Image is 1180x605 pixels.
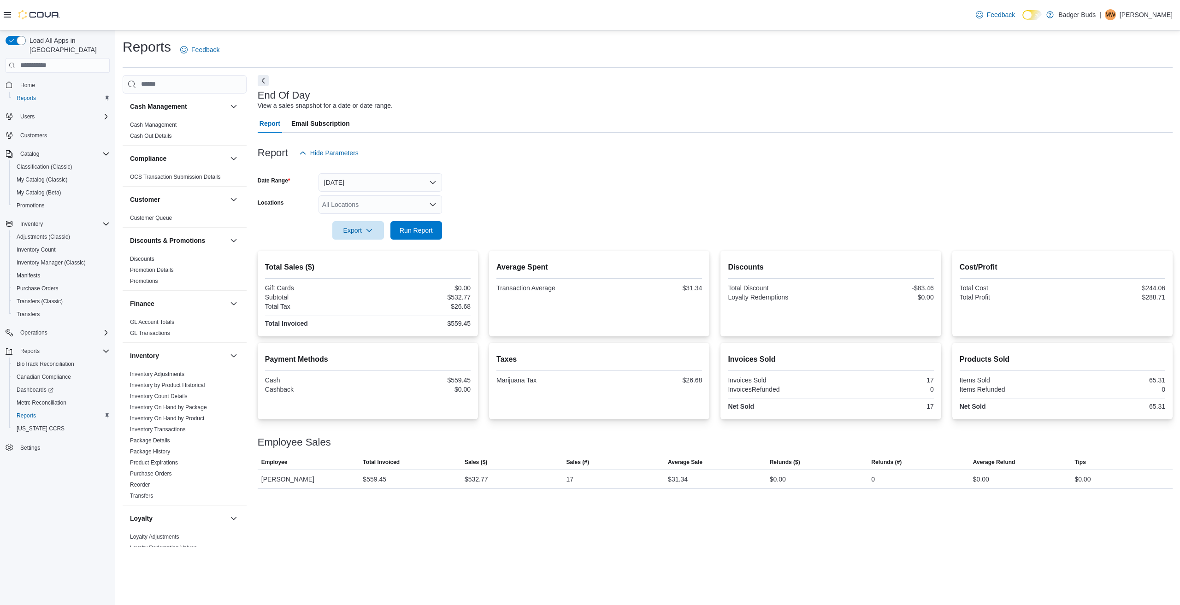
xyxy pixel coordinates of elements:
a: Inventory Manager (Classic) [13,257,89,268]
button: Reports [2,345,113,358]
h2: Products Sold [960,354,1165,365]
span: Purchase Orders [17,285,59,292]
div: $0.00 [370,284,471,292]
span: Promotions [17,202,45,209]
button: Customer [228,194,239,205]
button: Run Report [390,221,442,240]
span: Inventory Transactions [130,426,186,433]
span: Canadian Compliance [17,373,71,381]
nav: Complex example [6,75,110,478]
span: Inventory Count [17,246,56,253]
a: Manifests [13,270,44,281]
span: Dashboards [13,384,110,395]
h2: Discounts [728,262,933,273]
span: Feedback [987,10,1015,19]
button: Catalog [2,147,113,160]
button: Users [17,111,38,122]
span: Canadian Compliance [13,371,110,382]
div: Total Discount [728,284,829,292]
span: Catalog [20,150,39,158]
span: Users [17,111,110,122]
div: Cash Management [123,119,247,145]
a: BioTrack Reconciliation [13,358,78,370]
div: $559.45 [370,376,471,384]
span: My Catalog (Classic) [17,176,68,183]
div: 65.31 [1064,403,1165,410]
button: Reports [9,92,113,105]
a: Customers [17,130,51,141]
div: $0.00 [833,294,934,301]
button: Inventory Count [9,243,113,256]
button: Home [2,78,113,92]
span: Inventory [17,218,110,229]
span: Tips [1074,458,1086,466]
div: $244.06 [1064,284,1165,292]
span: Reports [17,346,110,357]
span: Sales (#) [566,458,589,466]
h3: Cash Management [130,102,187,111]
button: Hide Parameters [295,144,362,162]
a: Transfers (Classic) [13,296,66,307]
p: | [1099,9,1101,20]
button: Adjustments (Classic) [9,230,113,243]
button: Discounts & Promotions [228,235,239,246]
span: Cash Management [130,121,177,129]
span: Transfers [13,309,110,320]
a: OCS Transaction Submission Details [130,174,221,180]
strong: Net Sold [960,403,986,410]
button: Manifests [9,269,113,282]
button: Next [258,75,269,86]
span: Reports [20,347,40,355]
span: MW [1105,9,1115,20]
span: Customers [20,132,47,139]
span: Run Report [400,226,433,235]
span: Purchase Orders [13,283,110,294]
h2: Average Spent [496,262,702,273]
a: Dashboards [13,384,57,395]
h1: Reports [123,38,171,56]
span: Loyalty Adjustments [130,533,179,540]
span: Refunds (#) [871,458,902,466]
span: My Catalog (Beta) [17,189,61,196]
div: $31.34 [601,284,702,292]
span: Average Sale [668,458,702,466]
div: Gift Cards [265,284,366,292]
button: Operations [2,326,113,339]
span: Package History [130,448,170,455]
p: Badger Buds [1058,9,1096,20]
div: Total Profit [960,294,1061,301]
div: Compliance [123,171,247,186]
button: Reports [9,409,113,422]
h2: Taxes [496,354,702,365]
span: Adjustments (Classic) [17,233,70,241]
div: $288.71 [1064,294,1165,301]
span: Dashboards [17,386,53,394]
div: Discounts & Promotions [123,253,247,290]
button: Finance [130,299,226,308]
span: Adjustments (Classic) [13,231,110,242]
span: Transfers (Classic) [13,296,110,307]
div: [PERSON_NAME] [258,470,360,488]
div: Loyalty Redemptions [728,294,829,301]
div: Loyalty [123,531,247,557]
h3: Loyalty [130,514,153,523]
button: Users [2,110,113,123]
span: Operations [20,329,47,336]
a: Package History [130,448,170,455]
span: Export [338,221,378,240]
button: Inventory [130,351,226,360]
span: Hide Parameters [310,148,359,158]
a: Home [17,80,39,91]
a: Purchase Orders [13,283,62,294]
span: Inventory Adjustments [130,370,184,378]
a: My Catalog (Classic) [13,174,71,185]
div: Marijuana Tax [496,376,597,384]
label: Locations [258,199,284,206]
span: Promotions [130,277,158,285]
button: Inventory Manager (Classic) [9,256,113,269]
h3: Customer [130,195,160,204]
div: 17 [833,376,934,384]
div: Michelle Westlake [1105,9,1116,20]
span: Metrc Reconciliation [13,397,110,408]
